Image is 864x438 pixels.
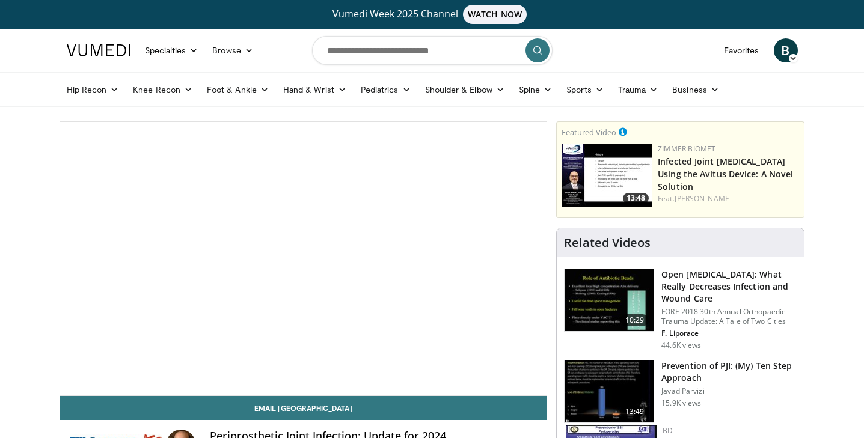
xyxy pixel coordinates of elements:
a: Pediatrics [354,78,418,102]
p: FORE 2018 30th Annual Orthopaedic Trauma Update: A Tale of Two Cities [661,307,797,326]
p: F. Liporace [661,329,797,338]
div: Feat. [658,193,799,204]
img: 300aa6cd-3a47-4862-91a3-55a981c86f57.150x105_q85_crop-smart_upscale.jpg [565,360,654,423]
a: 13:49 Prevention of PJI: (My) Ten Step Approach Javad Parvizi 15.9K views [564,360,797,424]
p: Javad Parvizi [661,386,797,396]
a: Specialties [138,38,206,62]
h4: Related Videos [564,236,651,250]
a: Browse [205,38,260,62]
h3: Prevention of PJI: (My) Ten Step Approach [661,360,797,384]
a: 13:48 [562,144,652,207]
p: 15.9K views [661,398,701,408]
a: Vumedi Week 2025 ChannelWATCH NOW [69,5,796,24]
input: Search topics, interventions [312,36,553,65]
a: Hip Recon [60,78,126,102]
small: Featured Video [562,127,616,138]
a: Foot & Ankle [200,78,276,102]
span: 10:29 [620,314,649,326]
a: Knee Recon [126,78,200,102]
a: Infected Joint [MEDICAL_DATA] Using the Avitus Device: A Novel Solution [658,156,793,192]
a: 10:29 Open [MEDICAL_DATA]: What Really Decreases Infection and Wound Care FORE 2018 30th Annual O... [564,269,797,350]
a: Email [GEOGRAPHIC_DATA] [60,396,547,420]
a: Shoulder & Elbow [418,78,512,102]
a: Favorites [717,38,767,62]
img: ded7be61-cdd8-40fc-98a3-de551fea390e.150x105_q85_crop-smart_upscale.jpg [565,269,654,332]
h3: Open [MEDICAL_DATA]: What Really Decreases Infection and Wound Care [661,269,797,305]
a: BD [663,425,673,436]
span: 13:49 [620,406,649,418]
a: Trauma [611,78,666,102]
a: [PERSON_NAME] [675,193,732,204]
a: Spine [512,78,559,102]
a: Sports [559,78,611,102]
img: VuMedi Logo [67,44,130,56]
span: WATCH NOW [463,5,527,24]
a: Hand & Wrist [276,78,354,102]
video-js: Video Player [60,122,547,396]
a: Zimmer Biomet [658,144,715,154]
a: B [774,38,798,62]
img: 6109daf6-8797-4a77-88a1-edd099c0a9a9.150x105_q85_crop-smart_upscale.jpg [562,144,652,207]
span: 13:48 [623,193,649,204]
p: 44.6K views [661,341,701,350]
a: Business [665,78,726,102]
